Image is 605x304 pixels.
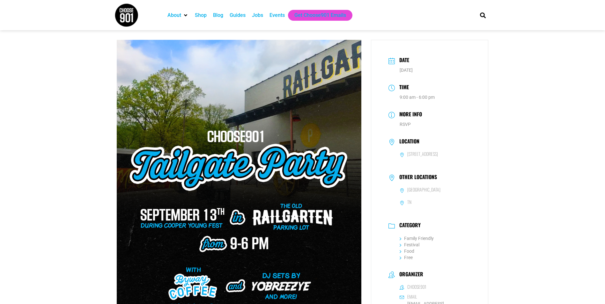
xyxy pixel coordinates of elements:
h6: Email [407,294,417,300]
span: [DATE] [400,68,413,73]
h3: More Info [396,110,422,119]
a: Events [269,11,285,19]
a: Blog [213,11,223,19]
div: Search [477,10,488,20]
a: Festival [400,242,419,247]
a: RSVP [400,122,411,127]
a: Get Choose901 Emails [294,11,346,19]
h3: Location [396,138,419,146]
h3: Organizer [396,271,423,279]
a: Family Friendly [400,236,434,241]
h3: Other Locations [396,174,437,182]
h6: [STREET_ADDRESS] [407,151,438,157]
div: About [164,10,192,21]
abbr: 9:00 am - 6:00 pm [400,95,435,100]
a: About [167,11,181,19]
h6: Choose901 [407,284,426,290]
h3: Date [396,56,409,65]
a: Free [400,255,413,260]
a: Shop [195,11,207,19]
a: Jobs [252,11,263,19]
h6: [GEOGRAPHIC_DATA] [407,187,440,192]
a: Guides [230,11,246,19]
h3: Time [396,83,409,92]
h3: Category [396,222,421,230]
a: Food [400,249,414,254]
nav: Main nav [164,10,469,21]
h6: TN [407,199,411,205]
